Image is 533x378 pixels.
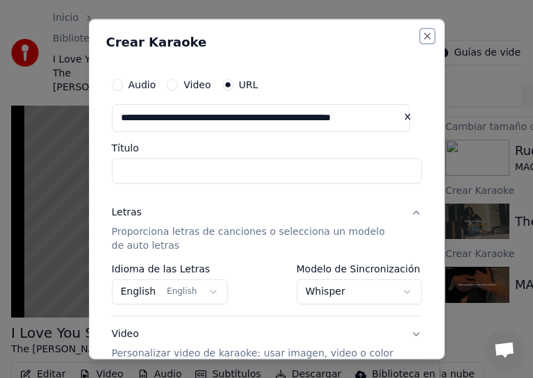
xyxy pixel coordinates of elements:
div: Video [112,327,393,361]
label: Título [112,143,422,153]
label: Modelo de Sincronización [297,264,422,274]
button: VideoPersonalizar video de karaoke: usar imagen, video o color [112,316,422,372]
p: Proporciona letras de canciones o selecciona un modelo de auto letras [112,225,400,253]
label: Video [183,80,211,90]
label: URL [239,80,259,90]
label: Idioma de las Letras [112,264,229,274]
button: LetrasProporciona letras de canciones o selecciona un modelo de auto letras [112,195,422,264]
h2: Crear Karaoke [106,36,427,49]
p: Personalizar video de karaoke: usar imagen, video o color [112,347,393,361]
div: LetrasProporciona letras de canciones o selecciona un modelo de auto letras [112,264,422,315]
div: Letras [112,206,142,220]
label: Audio [129,80,156,90]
